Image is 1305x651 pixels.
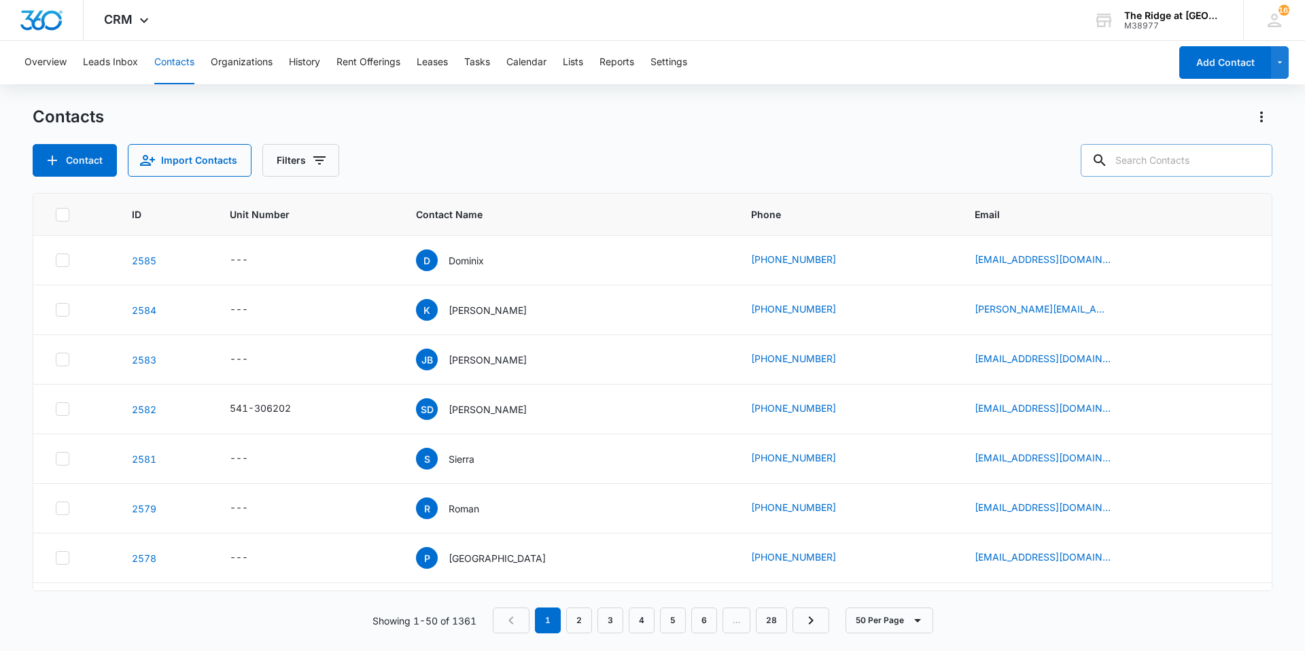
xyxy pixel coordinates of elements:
[506,41,546,84] button: Calendar
[975,500,1111,514] a: [EMAIL_ADDRESS][DOMAIN_NAME]
[975,550,1111,564] a: [EMAIL_ADDRESS][DOMAIN_NAME]
[336,41,400,84] button: Rent Offerings
[691,608,717,633] a: Page 6
[230,252,248,268] div: ---
[751,550,836,564] a: [PHONE_NUMBER]
[629,608,655,633] a: Page 4
[230,500,273,516] div: Unit Number - - Select to Edit Field
[975,451,1135,467] div: Email - sierrao83@gmail.com - Select to Edit Field
[132,552,156,564] a: Navigate to contact details page for Paris
[372,614,476,628] p: Showing 1-50 of 1361
[493,608,829,633] nav: Pagination
[464,41,490,84] button: Tasks
[24,41,67,84] button: Overview
[793,608,829,633] a: Next Page
[416,547,438,569] span: P
[416,497,504,519] div: Contact Name - Roman - Select to Edit Field
[83,41,138,84] button: Leads Inbox
[230,500,248,516] div: ---
[33,144,117,177] button: Add Contact
[416,249,508,271] div: Contact Name - Dominix - Select to Edit Field
[1251,106,1272,128] button: Actions
[416,398,438,420] span: SD
[416,349,551,370] div: Contact Name - Jasmine Bentley - Select to Edit Field
[597,608,623,633] a: Page 3
[230,252,273,268] div: Unit Number - - Select to Edit Field
[751,550,860,566] div: Phone - 2106834343 - Select to Edit Field
[230,550,273,566] div: Unit Number - - Select to Edit Field
[132,404,156,415] a: Navigate to contact details page for Sara Demetro
[416,299,551,321] div: Contact Name - Kim - Select to Edit Field
[417,41,448,84] button: Leases
[975,207,1230,222] span: Email
[1278,5,1289,16] div: notifications count
[33,107,104,127] h1: Contacts
[751,207,923,222] span: Phone
[1278,5,1289,16] span: 163
[751,252,836,266] a: [PHONE_NUMBER]
[230,550,248,566] div: ---
[416,497,438,519] span: R
[975,451,1111,465] a: [EMAIL_ADDRESS][DOMAIN_NAME]
[416,299,438,321] span: K
[449,402,527,417] p: [PERSON_NAME]
[975,252,1111,266] a: [EMAIL_ADDRESS][DOMAIN_NAME]
[660,608,686,633] a: Page 5
[751,302,836,316] a: [PHONE_NUMBER]
[650,41,687,84] button: Settings
[128,144,251,177] button: Import Contacts
[751,302,860,318] div: Phone - 6183053792 - Select to Edit Field
[416,448,499,470] div: Contact Name - Sierra - Select to Edit Field
[230,401,315,417] div: Unit Number - 541-306202 - Select to Edit Field
[416,547,570,569] div: Contact Name - Paris - Select to Edit Field
[751,351,860,368] div: Phone - 9703608865 - Select to Edit Field
[975,401,1111,415] a: [EMAIL_ADDRESS][DOMAIN_NAME]
[751,351,836,366] a: [PHONE_NUMBER]
[449,502,479,516] p: Roman
[1124,10,1223,21] div: account name
[132,304,156,316] a: Navigate to contact details page for Kim
[230,351,273,368] div: Unit Number - - Select to Edit Field
[449,253,484,268] p: Dominix
[751,500,836,514] a: [PHONE_NUMBER]
[846,608,933,633] button: 50 Per Page
[566,608,592,633] a: Page 2
[230,207,383,222] span: Unit Number
[751,451,836,465] a: [PHONE_NUMBER]
[1179,46,1271,79] button: Add Contact
[230,351,248,368] div: ---
[751,401,836,415] a: [PHONE_NUMBER]
[751,500,860,516] div: Phone - 9702869862 - Select to Edit Field
[449,353,527,367] p: [PERSON_NAME]
[416,249,438,271] span: D
[599,41,634,84] button: Reports
[230,401,291,415] div: 541-306202
[416,349,438,370] span: JB
[975,500,1135,516] div: Email - baloquintana4@icloud.com - Select to Edit Field
[449,303,527,317] p: [PERSON_NAME]
[211,41,273,84] button: Organizations
[230,302,248,318] div: ---
[1124,21,1223,31] div: account id
[975,351,1111,366] a: [EMAIL_ADDRESS][DOMAIN_NAME]
[975,351,1135,368] div: Email - bentleyjasmine841@gmail.com - Select to Edit Field
[132,354,156,366] a: Navigate to contact details page for Jasmine Bentley
[449,452,474,466] p: Sierra
[449,551,546,565] p: [GEOGRAPHIC_DATA]
[975,252,1135,268] div: Email - dominictrabold9@gmail.com - Select to Edit Field
[416,448,438,470] span: S
[132,207,177,222] span: ID
[975,550,1135,566] div: Email - pariskgirl20@gmail.com - Select to Edit Field
[975,302,1135,318] div: Email - kim.beaver3@yahoo.com - Select to Edit Field
[132,453,156,465] a: Navigate to contact details page for Sierra
[535,608,561,633] em: 1
[751,401,860,417] div: Phone - 7202295262 - Select to Edit Field
[416,398,551,420] div: Contact Name - Sara Demetro - Select to Edit Field
[132,255,156,266] a: Navigate to contact details page for Dominix
[751,252,860,268] div: Phone - 9704202771 - Select to Edit Field
[751,451,860,467] div: Phone - 9703913278 - Select to Edit Field
[132,503,156,514] a: Navigate to contact details page for Roman
[416,207,698,222] span: Contact Name
[230,451,248,467] div: ---
[104,12,133,27] span: CRM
